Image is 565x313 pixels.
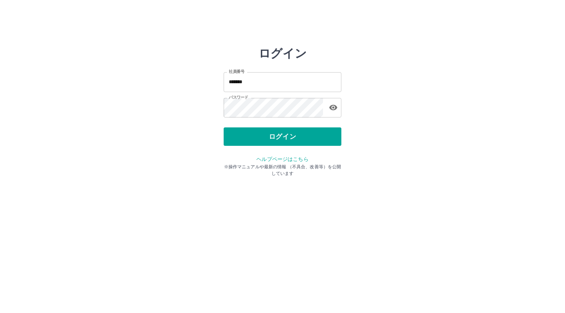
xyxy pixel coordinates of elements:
p: ※操作マニュアルや最新の情報 （不具合、改善等）を公開しています [224,163,341,177]
button: ログイン [224,127,341,146]
label: 社員番号 [229,69,244,74]
h2: ログイン [259,46,307,60]
a: ヘルプページはこちら [256,156,308,162]
label: パスワード [229,95,248,100]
